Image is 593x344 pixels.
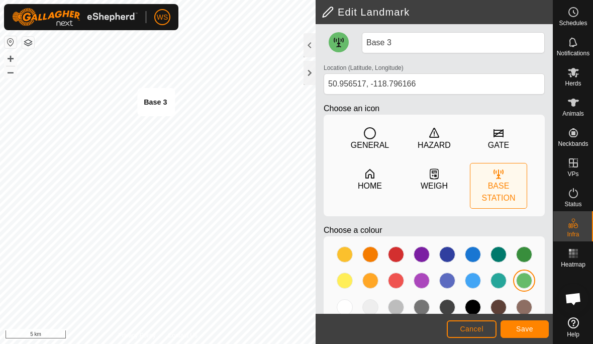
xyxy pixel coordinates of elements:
[322,6,553,18] h2: Edit Landmark
[358,180,382,192] div: HOME
[118,331,156,340] a: Privacy Policy
[558,141,588,147] span: Neckbands
[168,331,197,340] a: Contact Us
[565,80,581,87] span: Herds
[5,66,17,78] button: –
[561,262,585,268] span: Heatmap
[557,50,589,56] span: Notifications
[447,320,497,338] button: Cancel
[324,103,545,115] p: Choose an icon
[5,53,17,65] button: +
[157,12,168,23] span: WS
[324,224,545,236] p: Choose a colour
[567,231,579,237] span: Infra
[559,20,587,26] span: Schedules
[516,325,533,333] span: Save
[351,139,389,151] div: GENERAL
[501,320,549,338] button: Save
[567,171,578,177] span: VPs
[558,284,588,314] div: Open chat
[5,36,17,48] button: Reset Map
[553,313,593,341] a: Help
[12,8,138,26] img: Gallagher Logo
[562,111,584,117] span: Animals
[22,37,34,49] button: Map Layers
[488,139,509,151] div: GATE
[564,201,581,207] span: Status
[144,96,167,108] div: Base 3
[460,325,483,333] span: Cancel
[418,139,451,151] div: HAZARD
[470,180,527,204] div: BASE STATION
[567,331,579,337] span: Help
[421,180,448,192] div: WEIGH
[324,63,404,72] label: Location (Latitude, Longitude)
